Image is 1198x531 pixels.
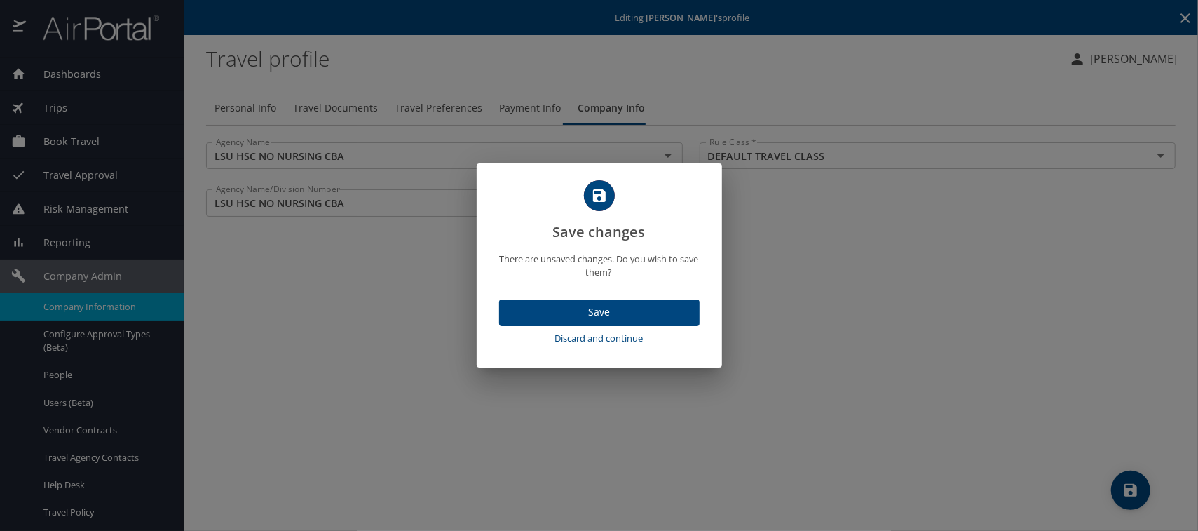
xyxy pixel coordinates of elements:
p: There are unsaved changes. Do you wish to save them? [494,253,705,279]
h2: Save changes [494,180,705,243]
span: Discard and continue [505,330,694,347]
button: Discard and continue [499,326,700,351]
button: Save [499,300,700,327]
span: Save [510,304,688,321]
